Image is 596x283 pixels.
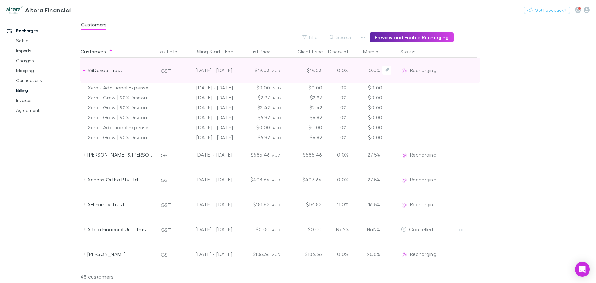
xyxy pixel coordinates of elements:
span: Recharging [410,176,436,182]
span: Recharging [410,251,436,257]
div: [DATE] - [DATE] [179,122,235,132]
span: AUD [273,96,281,100]
span: AUD [273,126,281,130]
div: Margin [363,45,386,58]
div: $0.00 [362,83,399,93]
button: Tax Rate [157,45,185,58]
div: $186.36 [235,242,272,267]
div: 38Devco Trust [87,58,153,83]
div: $0.00 [287,217,324,242]
div: [DATE] - [DATE] [181,167,232,192]
a: Connections [10,75,84,85]
p: NaN% [364,226,380,233]
div: $186.36 [287,242,324,267]
button: Preview and Enable Recharging [370,32,454,42]
div: $0.00 [362,122,399,132]
div: $0.00 [287,122,325,132]
img: Recharging [401,202,407,208]
div: 0% [325,132,362,142]
div: $6.82 [235,132,273,142]
div: AH Family TrustGST[DATE] - [DATE]$181.82AUD$161.8211.0%16.5%EditRechargingRecharging [80,192,480,217]
div: $0.00 [362,132,399,142]
div: $0.00 [287,83,325,93]
span: AUD [273,106,281,110]
div: $0.00 [235,83,273,93]
button: GST [158,225,174,235]
div: Xero - Grow | 90% Discount. [88,103,152,112]
div: [DATE] - [DATE] [179,103,235,112]
span: Customers [81,21,106,30]
span: Recharging [410,67,436,73]
span: Recharging [410,201,436,207]
p: 0.0% [364,66,380,74]
div: 0% [325,103,362,112]
div: [PERSON_NAME] & [PERSON_NAME] [87,142,153,167]
div: 0% [325,83,362,93]
span: AUD [273,86,281,90]
button: Status [400,45,423,58]
button: GST [158,66,174,76]
div: $6.82 [287,112,325,122]
div: $403.64 [287,167,324,192]
div: $19.03 [287,58,324,83]
span: AUD [272,153,280,157]
div: Xero - Additional Expenses Charges | 90% Discount. [88,83,152,93]
div: $0.00 [362,112,399,122]
div: 11.0% [324,192,361,217]
div: Xero - Additional Expenses Charges | 90% Discount. [88,122,152,132]
div: $161.82 [287,192,324,217]
button: Billing Start - End [196,45,241,58]
button: GST [158,150,174,160]
p: 27.5% [364,176,380,183]
div: 0% [325,112,362,122]
p: 26.8% [364,250,380,258]
div: [DATE] - [DATE] [179,83,235,93]
a: Recharges [1,26,84,36]
button: Discount [328,45,356,58]
div: [DATE] - [DATE] [181,217,232,242]
img: Recharging [401,152,407,158]
span: AUD [272,252,280,257]
button: Got Feedback? [524,7,570,14]
div: $2.97 [287,93,325,103]
div: [DATE] - [DATE] [179,132,235,142]
div: $2.97 [235,93,273,103]
div: 0.0% [324,142,361,167]
div: $0.00 [235,217,272,242]
div: [DATE] - [DATE] [181,142,232,167]
div: $19.03 [235,58,272,83]
div: [PERSON_NAME] [87,242,153,267]
button: Edit [382,66,391,75]
div: [PERSON_NAME] & [PERSON_NAME]GST[DATE] - [DATE]$585.46AUD$585.460.0%27.5%EditRechargingRecharging [80,142,480,167]
div: $181.82 [235,192,272,217]
img: Recharging [401,252,407,258]
div: [DATE] - [DATE] [181,192,232,217]
a: Charges [10,56,84,66]
button: GST [158,175,174,185]
button: List Price [251,45,278,58]
span: Recharging [410,152,436,157]
div: 0.0% [324,167,361,192]
div: 45 customers [80,271,155,283]
div: AH Family Trust [87,192,153,217]
span: AUD [272,178,280,182]
a: Invoices [10,95,84,105]
div: $2.42 [287,103,325,112]
button: GST [158,250,174,260]
div: Xero - Grow | 90% Discount. [88,93,152,103]
button: Search [327,34,355,41]
div: $6.82 [287,132,325,142]
span: AUD [272,203,280,207]
a: Altera Financial [2,2,75,17]
a: Setup [10,36,84,46]
img: Recharging [401,68,407,74]
div: NaN% [324,217,361,242]
a: Agreements [10,105,84,115]
h3: Altera Financial [25,6,71,14]
div: Altera Financial Unit TrustGST[DATE] - [DATE]$0.00AUD$0.00NaN%NaN%EditCancelled [80,217,480,242]
img: Altera Financial's Logo [6,6,23,14]
span: Cancelled [409,226,433,232]
div: 38Devco TrustGST[DATE] - [DATE]$19.03AUD$19.030.0%0.0%EditRechargingRecharging [80,58,480,83]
